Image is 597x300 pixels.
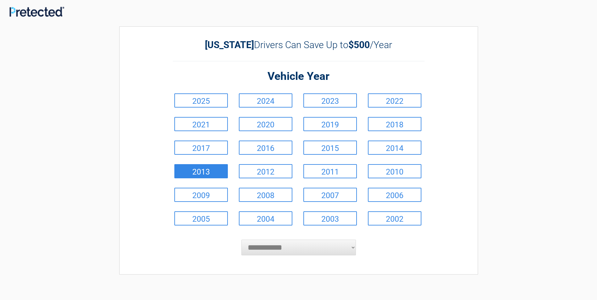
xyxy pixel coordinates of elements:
a: 2003 [303,211,357,225]
h2: Vehicle Year [173,69,425,84]
h2: Drivers Can Save Up to /Year [173,39,425,50]
a: 2024 [239,93,292,108]
a: 2021 [174,117,228,131]
a: 2008 [239,188,292,202]
a: 2009 [174,188,228,202]
a: 2025 [174,93,228,108]
a: 2006 [368,188,421,202]
a: 2011 [303,164,357,178]
b: $500 [348,39,370,50]
a: 2022 [368,93,421,108]
a: 2023 [303,93,357,108]
a: 2017 [174,141,228,155]
a: 2014 [368,141,421,155]
a: 2005 [174,211,228,225]
a: 2019 [303,117,357,131]
a: 2010 [368,164,421,178]
a: 2020 [239,117,292,131]
a: 2018 [368,117,421,131]
a: 2004 [239,211,292,225]
img: Main Logo [9,7,64,16]
a: 2002 [368,211,421,225]
b: [US_STATE] [205,39,254,50]
a: 2013 [174,164,228,178]
a: 2012 [239,164,292,178]
a: 2016 [239,141,292,155]
a: 2007 [303,188,357,202]
a: 2015 [303,141,357,155]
